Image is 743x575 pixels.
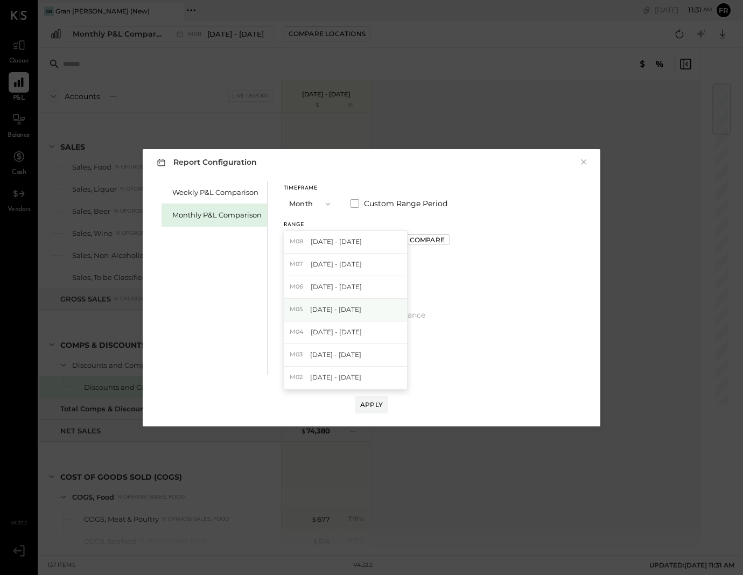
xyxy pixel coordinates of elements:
span: Custom Range Period [364,198,447,209]
div: Range [284,222,397,228]
span: M08 [290,237,306,246]
div: Compare [410,235,445,244]
span: M03 [290,350,306,359]
button: Compare [405,234,450,245]
span: [DATE] - [DATE] [310,350,361,359]
span: [DATE] - [DATE] [311,260,362,269]
span: [DATE] - [DATE] [311,282,362,291]
span: [DATE] - [DATE] [310,305,361,314]
div: Weekly P&L Comparison [172,187,262,198]
span: M06 [290,283,306,291]
button: × [579,157,588,167]
button: Apply [355,396,388,413]
button: Month [284,194,338,214]
span: M02 [290,373,306,382]
span: [DATE] - [DATE] [310,373,361,382]
div: Monthly P&L Comparison [172,210,262,220]
span: [DATE] - [DATE] [311,327,362,336]
div: Timeframe [284,186,338,191]
span: M05 [290,305,306,314]
span: [DATE] - [DATE] [311,237,362,246]
h3: Report Configuration [155,156,257,169]
span: M04 [290,328,306,336]
span: M07 [290,260,306,269]
div: Apply [360,400,383,409]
